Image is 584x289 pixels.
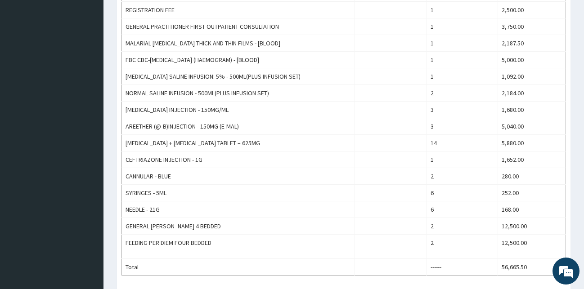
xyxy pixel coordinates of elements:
div: Minimize live chat window [148,4,169,26]
td: ------ [427,259,498,276]
td: [MEDICAL_DATA] + [MEDICAL_DATA] TABLET – 625MG [122,135,355,151]
td: CANNULAR - BLUE [122,168,355,185]
td: 1,680.00 [498,102,566,118]
td: 5,880.00 [498,135,566,151]
td: 14 [427,135,498,151]
td: GENERAL [PERSON_NAME] 4 BEDDED [122,218,355,235]
td: 3 [427,102,498,118]
td: 5,040.00 [498,118,566,135]
td: 2,187.50 [498,35,566,52]
td: 252.00 [498,185,566,201]
td: GENERAL PRACTITIONER FIRST OUTPATIENT CONSULTATION [122,18,355,35]
td: 3 [427,118,498,135]
td: FBC CBC-[MEDICAL_DATA] (HAEMOGRAM) - [BLOOD] [122,52,355,68]
td: 1 [427,35,498,52]
td: 1 [427,151,498,168]
td: 5,000.00 [498,52,566,68]
td: 168.00 [498,201,566,218]
td: NEEDLE - 21G [122,201,355,218]
td: 2 [427,85,498,102]
td: 56,665.50 [498,259,566,276]
td: NORMAL SALINE INFUSION - 500ML(PLUS INFUSION SET) [122,85,355,102]
img: d_794563401_company_1708531726252_794563401 [17,45,36,67]
td: 1,652.00 [498,151,566,168]
td: 6 [427,201,498,218]
td: 6 [427,185,498,201]
td: 280.00 [498,168,566,185]
td: FEEDING PER DIEM FOUR BEDDED [122,235,355,251]
td: MALARIAL [MEDICAL_DATA] THICK AND THIN FILMS - [BLOOD] [122,35,355,52]
td: Total [122,259,355,276]
td: 1 [427,1,498,18]
td: CEFTRIAZONE INJECTION - 1G [122,151,355,168]
td: 3,750.00 [498,18,566,35]
td: 1,092.00 [498,68,566,85]
td: 12,500.00 [498,235,566,251]
textarea: Type your message and hit 'Enter' [4,193,171,225]
td: AREETHER (@-B)INJECTION - 150MG (E-MAL) [122,118,355,135]
td: 2,184.00 [498,85,566,102]
span: We're online! [52,87,124,178]
td: REGISTRATION FEE [122,1,355,18]
td: 12,500.00 [498,218,566,235]
td: 1 [427,52,498,68]
td: 2 [427,218,498,235]
td: [MEDICAL_DATA] INJECTION - 150MG/ML [122,102,355,118]
td: 1 [427,68,498,85]
td: [MEDICAL_DATA] SALINE INFUSION: 5% - 500ML(PLUS INFUSION SET) [122,68,355,85]
td: 1 [427,18,498,35]
div: Chat with us now [47,50,151,62]
td: 2,500.00 [498,1,566,18]
td: 2 [427,168,498,185]
td: SYRINGES - 5ML [122,185,355,201]
td: 2 [427,235,498,251]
